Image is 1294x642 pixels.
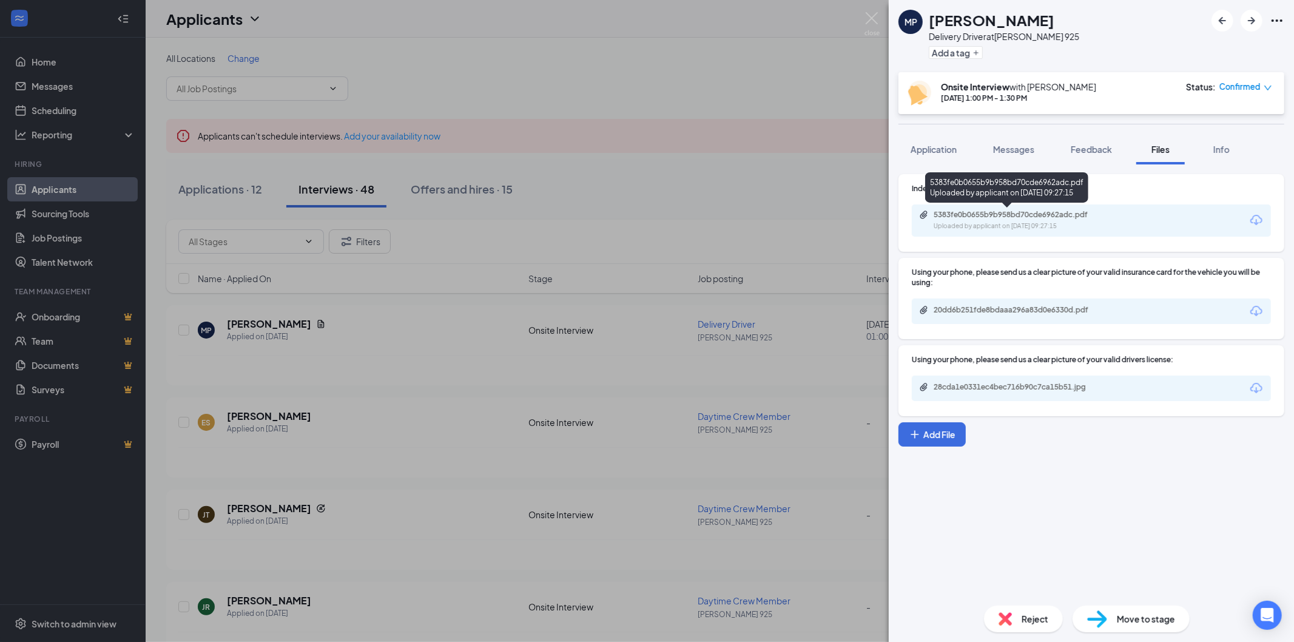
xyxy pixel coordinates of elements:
[929,30,1079,42] div: Delivery Driver at [PERSON_NAME] 925
[905,16,917,28] div: MP
[919,210,929,220] svg: Paperclip
[1219,81,1261,93] span: Confirmed
[1244,13,1259,28] svg: ArrowRight
[919,382,1116,394] a: Paperclip28cda1e0331ec4bec716b90c7ca15b51.jpg
[925,172,1088,203] div: 5383fe0b0655b9b958bd70cde6962adc.pdf Uploaded by applicant on [DATE] 09:27:15
[1264,84,1272,92] span: down
[912,354,1271,365] div: Using your phone, please send us a clear picture of your valid drivers license:
[1117,612,1175,626] span: Move to stage
[1253,601,1282,630] div: Open Intercom Messenger
[1249,381,1264,396] svg: Download
[911,144,957,155] span: Application
[934,382,1104,392] div: 28cda1e0331ec4bec716b90c7ca15b51.jpg
[941,81,1096,93] div: with [PERSON_NAME]
[909,428,921,441] svg: Plus
[912,183,1271,194] div: Indeed Resume
[919,305,1116,317] a: Paperclip20dd6b251fde8bdaaa296a83d0e6330d.pdf
[941,93,1096,103] div: [DATE] 1:00 PM - 1:30 PM
[1211,10,1233,32] button: ArrowLeftNew
[1249,304,1264,319] svg: Download
[912,267,1271,288] div: Using your phone, please send us a clear picture of your valid insurance card for the vehicle you...
[919,210,1116,231] a: Paperclip5383fe0b0655b9b958bd70cde6962adc.pdfUploaded by applicant on [DATE] 09:27:15
[1151,144,1170,155] span: Files
[934,305,1104,315] div: 20dd6b251fde8bdaaa296a83d0e6330d.pdf
[1249,213,1264,228] svg: Download
[929,10,1054,30] h1: [PERSON_NAME]
[1022,612,1048,626] span: Reject
[919,305,929,315] svg: Paperclip
[919,382,929,392] svg: Paperclip
[993,144,1034,155] span: Messages
[929,46,983,59] button: PlusAdd a tag
[898,422,966,447] button: Add FilePlus
[1241,10,1262,32] button: ArrowRight
[934,210,1104,220] div: 5383fe0b0655b9b958bd70cde6962adc.pdf
[972,49,980,56] svg: Plus
[1186,81,1216,93] div: Status :
[941,81,1009,92] b: Onsite Interview
[1213,144,1230,155] span: Info
[1071,144,1112,155] span: Feedback
[1270,13,1284,28] svg: Ellipses
[934,221,1116,231] div: Uploaded by applicant on [DATE] 09:27:15
[1215,13,1230,28] svg: ArrowLeftNew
